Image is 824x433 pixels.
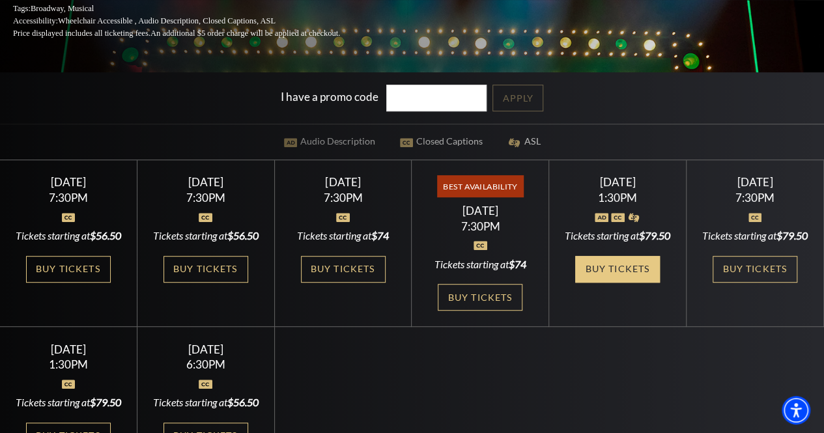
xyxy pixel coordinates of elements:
[13,3,371,15] p: Tags:
[31,4,94,13] span: Broadway, Musical
[153,229,259,243] div: Tickets starting at
[16,395,121,410] div: Tickets starting at
[427,204,533,217] div: [DATE]
[371,229,389,242] span: $74
[153,175,259,189] div: [DATE]
[509,258,526,270] span: $74
[301,256,386,283] a: Buy Tickets
[153,192,259,203] div: 7:30PM
[776,229,808,242] span: $79.50
[227,396,259,408] span: $56.50
[16,359,121,370] div: 1:30PM
[702,229,808,243] div: Tickets starting at
[575,256,660,283] a: Buy Tickets
[90,396,121,408] span: $79.50
[90,229,121,242] span: $56.50
[227,229,259,242] span: $56.50
[565,175,670,189] div: [DATE]
[153,359,259,370] div: 6:30PM
[290,192,395,203] div: 7:30PM
[565,192,670,203] div: 1:30PM
[163,256,248,283] a: Buy Tickets
[16,229,121,243] div: Tickets starting at
[702,192,808,203] div: 7:30PM
[281,90,378,104] label: I have a promo code
[290,229,395,243] div: Tickets starting at
[427,257,533,272] div: Tickets starting at
[565,229,670,243] div: Tickets starting at
[437,175,524,197] span: Best Availability
[153,395,259,410] div: Tickets starting at
[16,192,121,203] div: 7:30PM
[438,284,522,311] a: Buy Tickets
[13,27,371,40] p: Price displayed includes all ticketing fees.
[58,16,276,25] span: Wheelchair Accessible , Audio Description, Closed Captions, ASL
[427,221,533,232] div: 7:30PM
[13,15,371,27] p: Accessibility:
[150,29,340,38] span: An additional $5 order charge will be applied at checkout.
[702,175,808,189] div: [DATE]
[153,342,259,356] div: [DATE]
[639,229,670,242] span: $79.50
[713,256,797,283] a: Buy Tickets
[26,256,111,283] a: Buy Tickets
[290,175,395,189] div: [DATE]
[782,396,810,425] div: Accessibility Menu
[16,342,121,356] div: [DATE]
[16,175,121,189] div: [DATE]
